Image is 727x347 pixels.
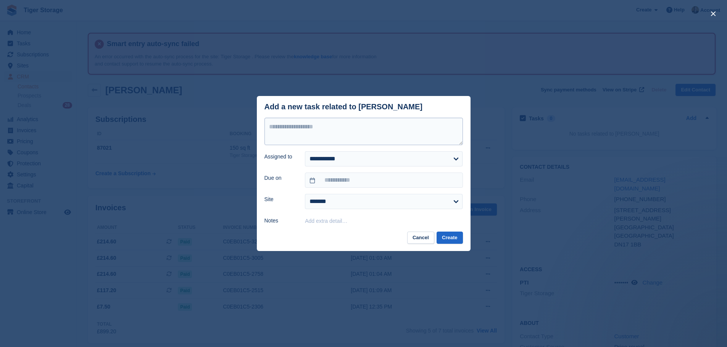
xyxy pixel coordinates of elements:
[264,174,296,182] label: Due on
[264,153,296,161] label: Assigned to
[264,195,296,203] label: Site
[407,232,434,244] button: Cancel
[305,218,347,224] button: Add extra detail…
[707,8,719,20] button: close
[264,102,423,111] div: Add a new task related to [PERSON_NAME]
[264,217,296,225] label: Notes
[437,232,463,244] button: Create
